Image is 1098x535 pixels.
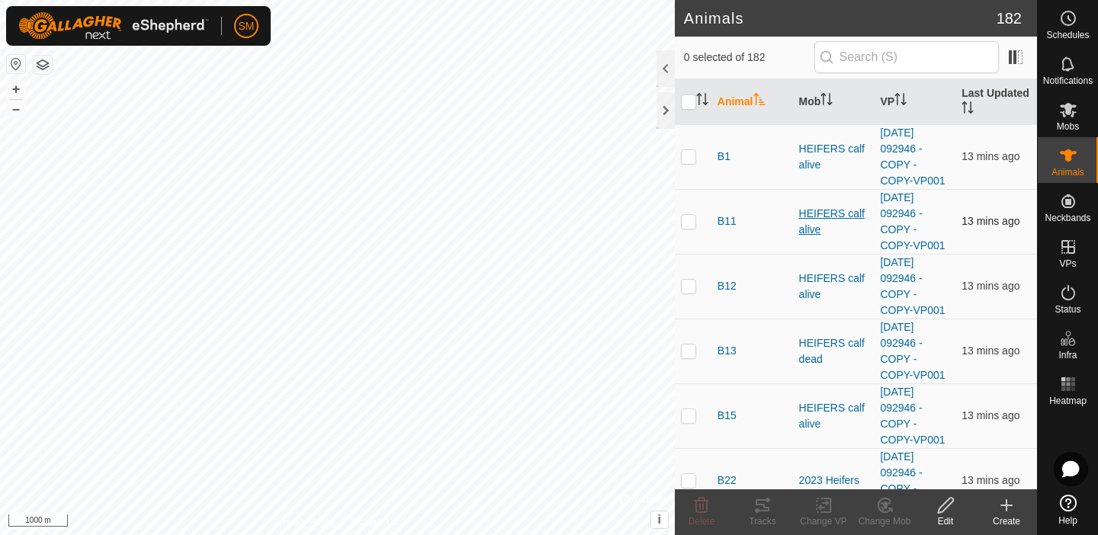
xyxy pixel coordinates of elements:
button: i [651,511,668,528]
div: Create [976,514,1037,528]
span: Heatmap [1049,396,1087,405]
a: [DATE] 092946 - COPY - COPY-VP001 [880,386,945,446]
p-sorticon: Activate to sort [962,104,974,116]
button: Reset Map [7,55,25,73]
span: 22 Aug 2025, 11:59 am [962,215,1019,227]
div: HEIFERS calf alive [799,206,868,238]
div: Tracks [732,514,793,528]
a: [DATE] 092946 - COPY - COPY-VP001 [880,256,945,316]
span: Schedules [1046,30,1089,40]
span: Mobs [1057,122,1079,131]
span: SM [239,18,255,34]
a: [DATE] 092946 - COPY - COPY-VP001 [880,127,945,187]
span: B13 [718,343,737,359]
a: Contact Us [352,515,397,529]
div: HEIFERS calf alive [799,141,868,173]
span: B1 [718,149,730,165]
a: [DATE] 092946 - COPY - COPY-VP001 [880,450,945,511]
th: Last Updated [955,79,1037,125]
div: 2023 Heifers [799,473,868,489]
th: Mob [793,79,875,125]
img: Gallagher Logo [18,12,209,40]
button: Map Layers [34,56,52,74]
p-sorticon: Activate to sort [894,95,907,107]
span: Neckbands [1045,213,1090,223]
span: 22 Aug 2025, 11:59 am [962,344,1019,357]
th: VP [874,79,955,125]
div: Change VP [793,514,854,528]
a: Privacy Policy [277,515,334,529]
span: Infra [1058,351,1077,360]
button: – [7,100,25,118]
span: 22 Aug 2025, 11:59 am [962,409,1019,421]
span: B11 [718,213,737,229]
span: 22 Aug 2025, 11:59 am [962,474,1019,486]
div: Change Mob [854,514,915,528]
input: Search (S) [814,41,999,73]
div: HEIFERS calf alive [799,271,868,303]
span: VPs [1059,259,1076,268]
th: Animal [711,79,793,125]
span: B22 [718,473,737,489]
span: Delete [689,516,715,527]
span: 182 [997,7,1022,30]
span: i [658,513,661,526]
div: HEIFERS calf alive [799,400,868,432]
span: Status [1055,305,1080,314]
p-sorticon: Activate to sort [696,95,708,107]
span: B15 [718,408,737,424]
span: 0 selected of 182 [684,50,814,66]
button: + [7,80,25,98]
span: B12 [718,278,737,294]
span: Animals [1051,168,1084,177]
div: HEIFERS calf dead [799,335,868,367]
div: Edit [915,514,976,528]
a: [DATE] 092946 - COPY - COPY-VP001 [880,191,945,251]
span: Help [1058,516,1077,525]
p-sorticon: Activate to sort [753,95,766,107]
a: Help [1038,489,1098,531]
span: Notifications [1043,76,1093,85]
span: 22 Aug 2025, 11:59 am [962,150,1019,162]
p-sorticon: Activate to sort [820,95,833,107]
a: [DATE] 092946 - COPY - COPY-VP001 [880,321,945,381]
span: 22 Aug 2025, 12:00 pm [962,280,1019,292]
h2: Animals [684,9,997,27]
